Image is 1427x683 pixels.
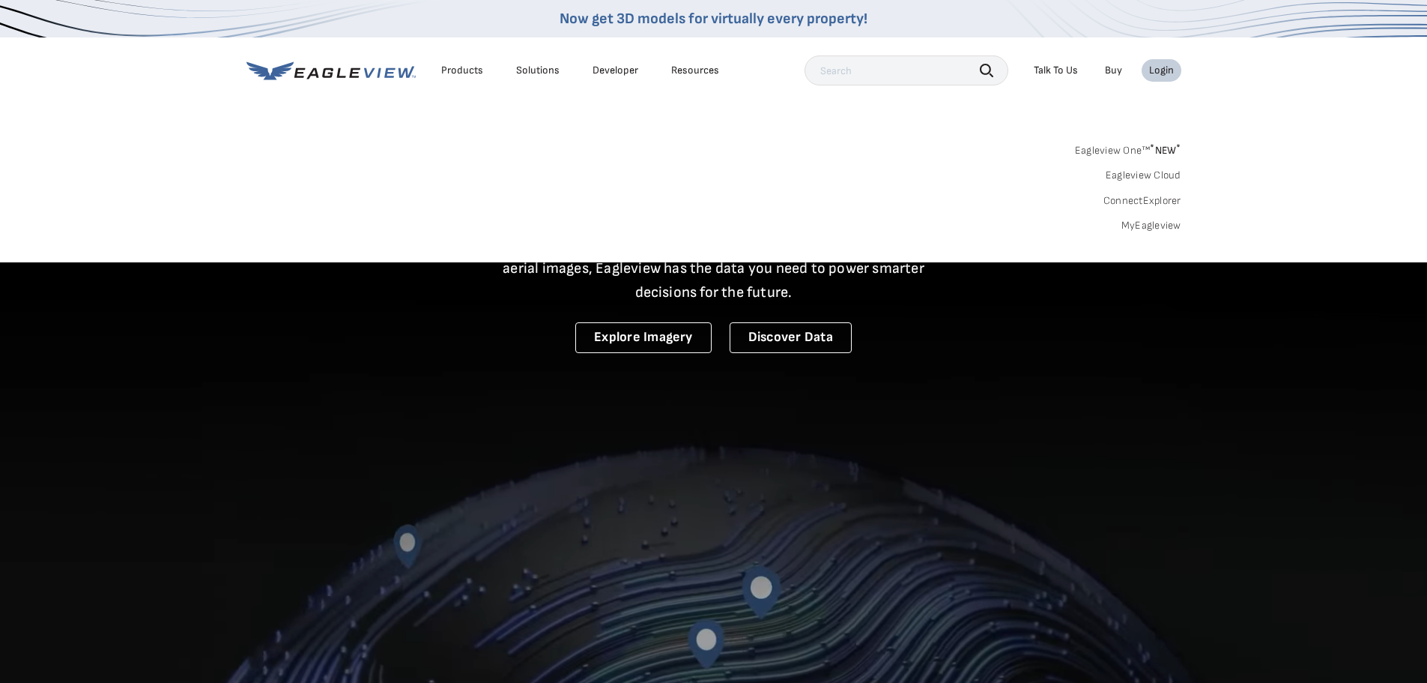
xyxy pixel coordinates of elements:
[516,64,560,77] div: Solutions
[575,322,712,353] a: Explore Imagery
[593,64,638,77] a: Developer
[485,232,943,304] p: A new era starts here. Built on more than 3.5 billion high-resolution aerial images, Eagleview ha...
[560,10,867,28] a: Now get 3D models for virtually every property!
[730,322,852,353] a: Discover Data
[1106,169,1181,182] a: Eagleview Cloud
[441,64,483,77] div: Products
[671,64,719,77] div: Resources
[1121,219,1181,232] a: MyEagleview
[1034,64,1078,77] div: Talk To Us
[1105,64,1122,77] a: Buy
[1075,139,1181,157] a: Eagleview One™*NEW*
[1149,64,1174,77] div: Login
[1103,194,1181,208] a: ConnectExplorer
[1150,144,1181,157] span: NEW
[805,55,1008,85] input: Search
